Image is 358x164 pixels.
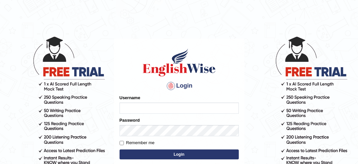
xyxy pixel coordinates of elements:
label: Password [120,117,140,123]
button: Login [120,149,239,159]
label: Remember me [120,140,155,146]
h4: Login [120,81,239,91]
label: Username [120,95,140,101]
input: Remember me [120,141,124,145]
img: Logo of English Wise sign in for intelligent practice with AI [141,48,217,77]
